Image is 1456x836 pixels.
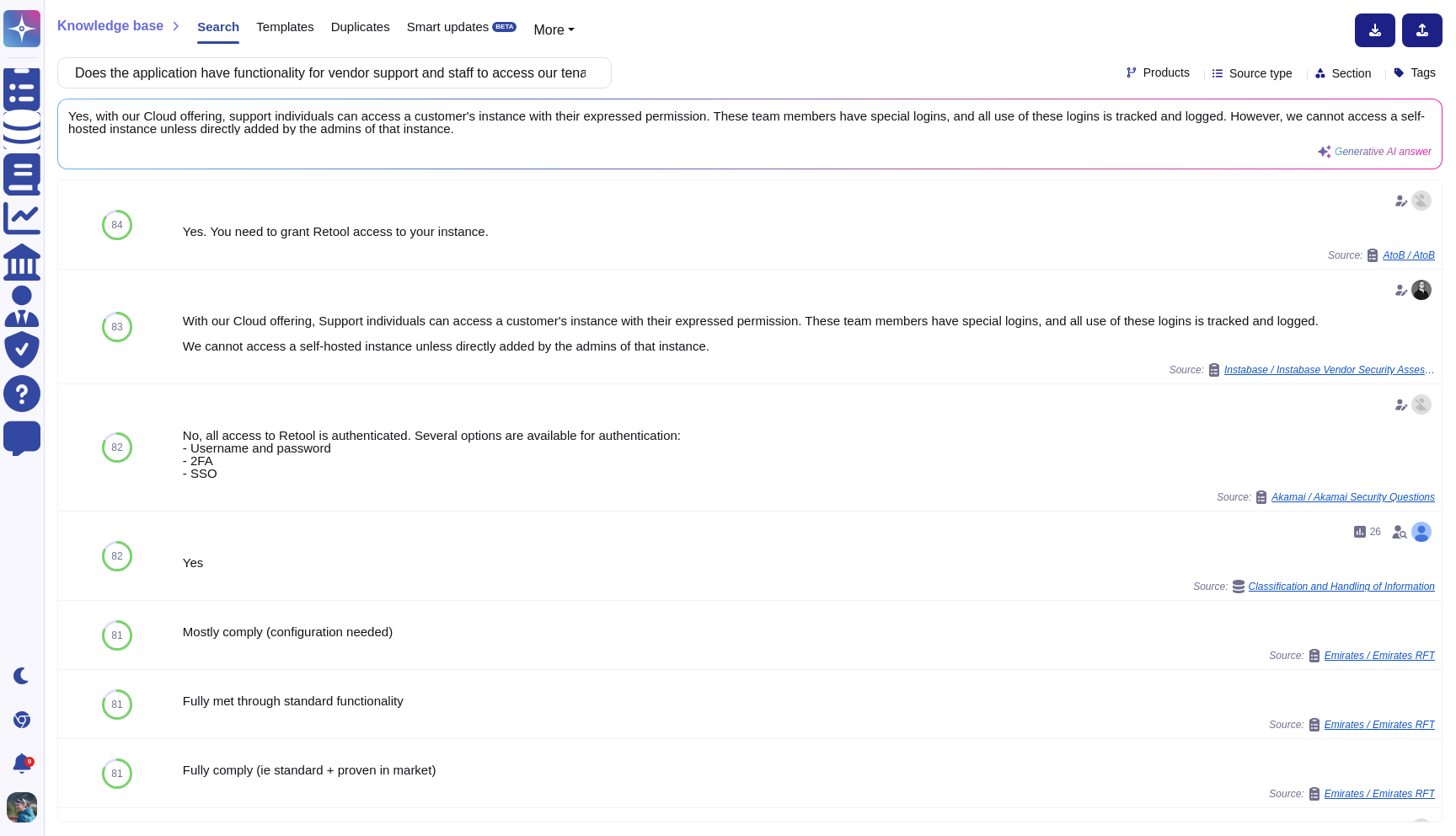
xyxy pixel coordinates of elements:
span: Source: [1269,718,1435,731]
button: More [533,20,575,40]
span: Tags [1410,67,1436,78]
div: Mostly comply (configuration needed) [183,625,1435,638]
span: Knowledge base [57,19,163,33]
span: 26 [1370,527,1381,537]
div: Yes [183,556,1435,569]
span: Duplicates [331,20,390,33]
span: Source: [1269,787,1435,801]
div: Fully met through standard functionality [183,694,1435,707]
span: Source: [1269,649,1435,662]
span: Source: [1328,249,1435,262]
span: Classification and Handling of Information [1249,581,1435,592]
span: Yes, with our Cloud offering, support individuals can access a customer's instance with their exp... [68,110,1432,135]
span: Templates [256,20,313,33]
input: Search a question or template... [67,58,594,88]
span: 82 [111,551,122,561]
button: user [3,789,49,826]
span: 81 [111,699,122,710]
span: 81 [111,769,122,779]
span: Emirates / Emirates RFT [1325,720,1435,730]
span: Emirates / Emirates RFT [1325,789,1435,799]
span: AtoB / AtoB [1383,250,1435,260]
div: BETA [492,22,517,32]
span: 83 [111,322,122,332]
img: user [7,792,37,823]
div: Yes. You need to grant Retool access to your instance. [183,225,1435,238]
div: Fully comply (ie standard + proven in market) [183,764,1435,776]
span: Instabase / Instabase Vendor Security Assessment [1224,365,1435,375]
div: No, all access to Retool is authenticated. Several options are available for authentication: - Us... [183,429,1435,480]
span: Akamai / Akamai Security Questions [1271,492,1435,502]
span: Source: [1193,580,1435,593]
span: Search [197,20,239,33]
span: 82 [111,442,122,453]
span: Section [1332,67,1372,79]
span: Products [1143,67,1190,78]
img: user [1411,190,1432,211]
span: Smart updates [407,20,490,33]
span: Source type [1229,67,1293,79]
div: With our Cloud offering, Support individuals can access a customer's instance with their expresse... [183,314,1435,352]
div: 9 [24,757,35,767]
span: 84 [111,220,122,230]
span: Emirates / Emirates RFT [1325,651,1435,661]
img: user [1411,522,1432,542]
img: user [1411,280,1432,300]
span: More [533,23,564,37]
span: Source: [1170,363,1435,377]
span: Source: [1217,490,1435,504]
span: Generative AI answer [1335,147,1432,157]
span: 81 [111,630,122,640]
img: user [1411,394,1432,415]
